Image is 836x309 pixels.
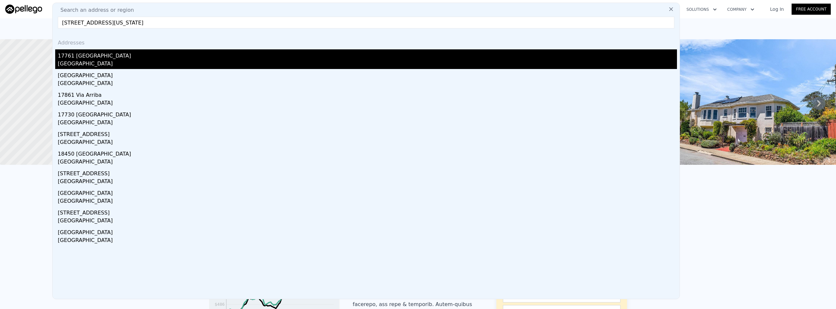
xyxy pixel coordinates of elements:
[58,99,677,108] div: [GEOGRAPHIC_DATA]
[5,5,42,14] img: Pellego
[55,6,134,14] span: Search an address or region
[58,206,677,217] div: [STREET_ADDRESS]
[58,17,674,28] input: Enter an address, city, region, neighborhood or zip code
[58,49,677,60] div: 17761 [GEOGRAPHIC_DATA]
[58,167,677,178] div: [STREET_ADDRESS]
[215,302,225,307] tspan: $486
[58,178,677,187] div: [GEOGRAPHIC_DATA]
[58,138,677,147] div: [GEOGRAPHIC_DATA]
[58,226,677,236] div: [GEOGRAPHIC_DATA]
[58,119,677,128] div: [GEOGRAPHIC_DATA]
[58,197,677,206] div: [GEOGRAPHIC_DATA]
[58,158,677,167] div: [GEOGRAPHIC_DATA]
[58,69,677,79] div: [GEOGRAPHIC_DATA]
[722,4,760,15] button: Company
[681,4,722,15] button: Solutions
[58,217,677,226] div: [GEOGRAPHIC_DATA]
[58,60,677,69] div: [GEOGRAPHIC_DATA]
[55,34,677,49] div: Addresses
[792,4,831,15] a: Free Account
[58,128,677,138] div: [STREET_ADDRESS]
[58,79,677,89] div: [GEOGRAPHIC_DATA]
[58,187,677,197] div: [GEOGRAPHIC_DATA]
[58,236,677,246] div: [GEOGRAPHIC_DATA]
[58,147,677,158] div: 18450 [GEOGRAPHIC_DATA]
[58,89,677,99] div: 17861 Via Arriba
[762,6,792,12] a: Log In
[58,108,677,119] div: 17730 [GEOGRAPHIC_DATA]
